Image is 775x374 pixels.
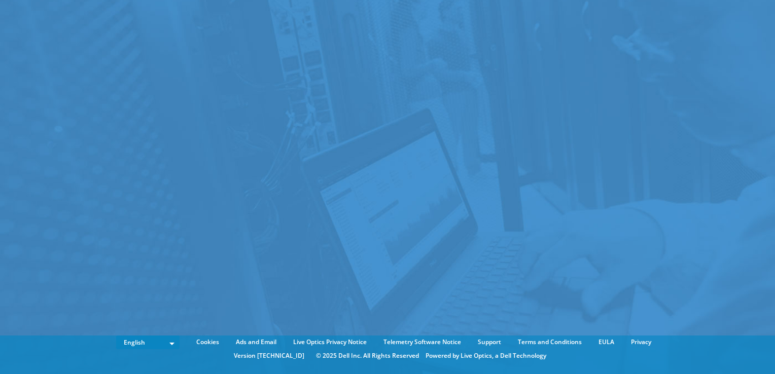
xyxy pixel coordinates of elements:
a: Support [470,336,509,348]
a: Telemetry Software Notice [376,336,469,348]
li: Version [TECHNICAL_ID] [229,350,309,361]
a: EULA [591,336,622,348]
a: Ads and Email [228,336,284,348]
a: Live Optics Privacy Notice [286,336,374,348]
li: © 2025 Dell Inc. All Rights Reserved [311,350,424,361]
a: Cookies [189,336,227,348]
a: Terms and Conditions [510,336,589,348]
li: Powered by Live Optics, a Dell Technology [426,350,546,361]
a: Privacy [623,336,659,348]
